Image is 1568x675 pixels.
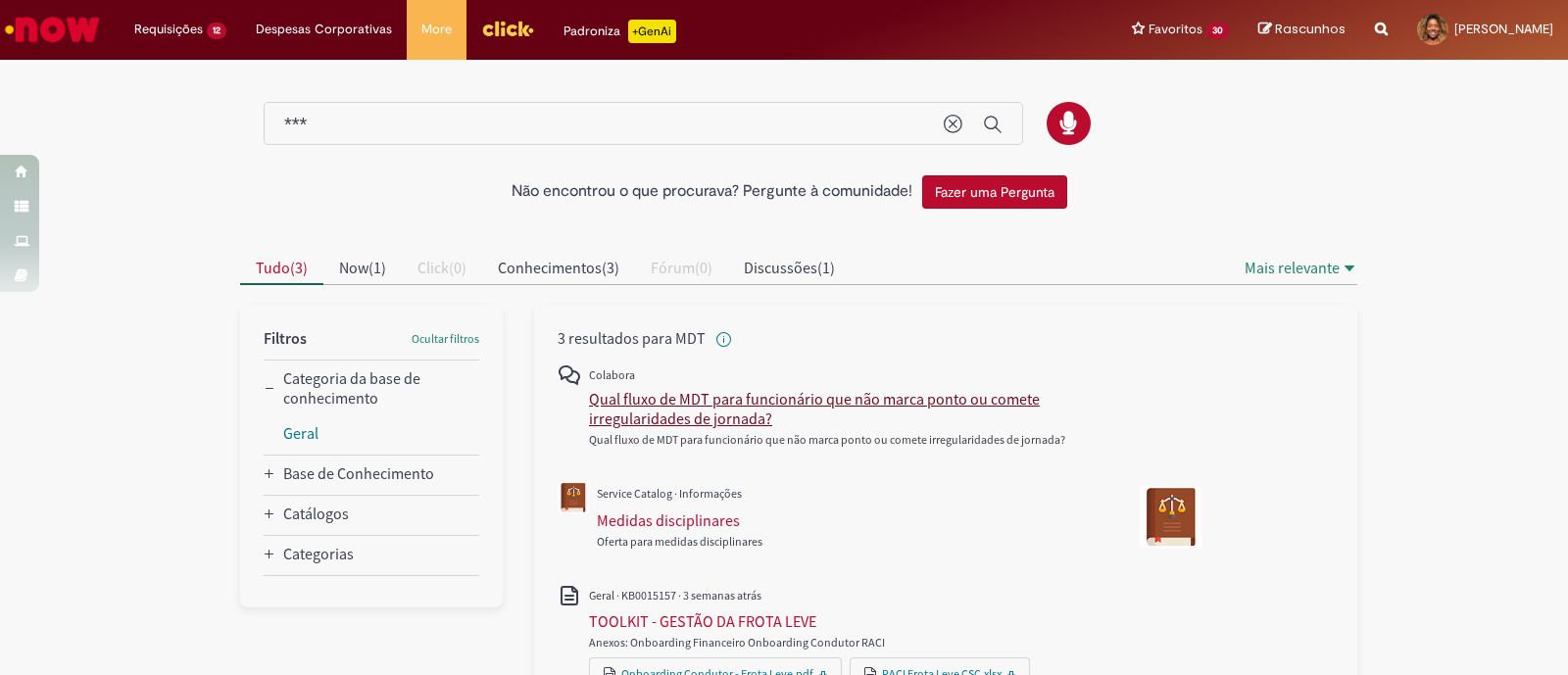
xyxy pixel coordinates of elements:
[1149,20,1202,39] span: Favoritos
[1206,23,1229,39] span: 30
[1454,21,1553,37] span: [PERSON_NAME]
[628,20,676,43] p: +GenAi
[563,20,676,43] div: Padroniza
[922,175,1067,209] button: Fazer uma Pergunta
[134,20,203,39] span: Requisições
[421,20,452,39] span: More
[512,183,912,201] h2: Não encontrou o que procurava? Pergunte à comunidade!
[1258,21,1346,39] a: Rascunhos
[2,10,103,49] img: ServiceNow
[481,14,534,43] img: click_logo_yellow_360x200.png
[207,23,226,39] span: 12
[256,20,392,39] span: Despesas Corporativas
[1275,20,1346,38] span: Rascunhos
